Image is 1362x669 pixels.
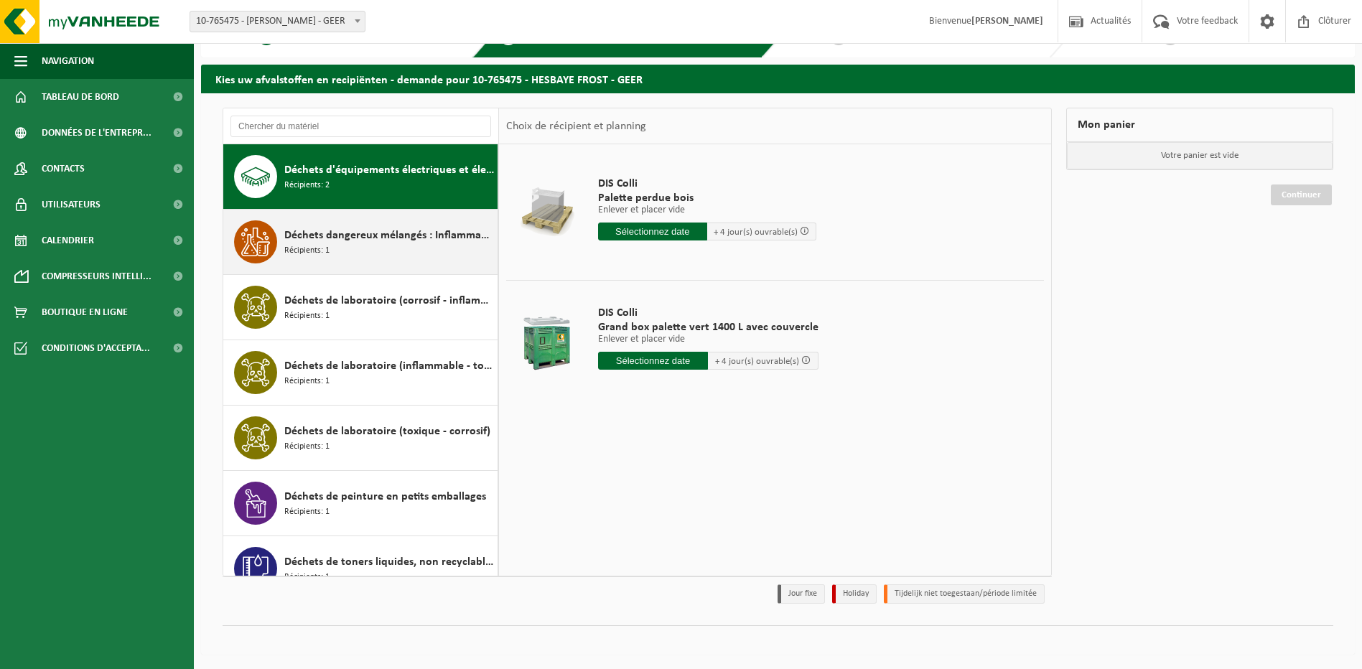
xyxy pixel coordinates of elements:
[284,553,494,571] span: Déchets de toners liquides, non recyclable, dangereux
[42,79,119,115] span: Tableau de bord
[223,144,498,210] button: Déchets d'équipements électriques et électroniques - Sans tubes cathodiques Récipients: 2
[223,340,498,406] button: Déchets de laboratoire (inflammable - toxique) Récipients: 1
[284,309,330,323] span: Récipients: 1
[42,223,94,258] span: Calendrier
[499,108,653,144] div: Choix de récipient et planning
[42,294,128,330] span: Boutique en ligne
[42,115,151,151] span: Données de l'entrepr...
[223,406,498,471] button: Déchets de laboratoire (toxique - corrosif) Récipients: 1
[230,116,491,137] input: Chercher du matériel
[284,244,330,258] span: Récipients: 1
[284,423,490,440] span: Déchets de laboratoire (toxique - corrosif)
[598,191,816,205] span: Palette perdue bois
[201,65,1355,93] h2: Kies uw afvalstoffen en recipiënten - demande pour 10-765475 - HESBAYE FROST - GEER
[42,187,101,223] span: Utilisateurs
[778,584,825,604] li: Jour fixe
[284,292,494,309] span: Déchets de laboratoire (corrosif - inflammable)
[42,330,150,366] span: Conditions d'accepta...
[284,505,330,519] span: Récipients: 1
[598,177,816,191] span: DIS Colli
[42,258,151,294] span: Compresseurs intelli...
[598,223,707,240] input: Sélectionnez date
[971,16,1043,27] strong: [PERSON_NAME]
[884,584,1045,604] li: Tijdelijk niet toegestaan/période limitée
[598,334,818,345] p: Enlever et placer vide
[598,320,818,334] span: Grand box palette vert 1400 L avec couvercle
[598,352,709,370] input: Sélectionnez date
[284,227,494,244] span: Déchets dangereux mélangés : Inflammable - Corrosif
[1271,184,1332,205] a: Continuer
[284,162,494,179] span: Déchets d'équipements électriques et électroniques - Sans tubes cathodiques
[42,43,94,79] span: Navigation
[190,11,365,32] span: 10-765475 - HESBAYE FROST - GEER
[284,357,494,375] span: Déchets de laboratoire (inflammable - toxique)
[284,440,330,454] span: Récipients: 1
[1066,108,1333,142] div: Mon panier
[284,571,330,584] span: Récipients: 1
[598,306,818,320] span: DIS Colli
[223,210,498,275] button: Déchets dangereux mélangés : Inflammable - Corrosif Récipients: 1
[223,275,498,340] button: Déchets de laboratoire (corrosif - inflammable) Récipients: 1
[832,584,877,604] li: Holiday
[284,375,330,388] span: Récipients: 1
[223,471,498,536] button: Déchets de peinture en petits emballages Récipients: 1
[598,205,816,215] p: Enlever et placer vide
[284,179,330,192] span: Récipients: 2
[714,228,798,237] span: + 4 jour(s) ouvrable(s)
[42,151,85,187] span: Contacts
[715,357,799,366] span: + 4 jour(s) ouvrable(s)
[1067,142,1333,169] p: Votre panier est vide
[223,536,498,602] button: Déchets de toners liquides, non recyclable, dangereux Récipients: 1
[284,488,486,505] span: Déchets de peinture en petits emballages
